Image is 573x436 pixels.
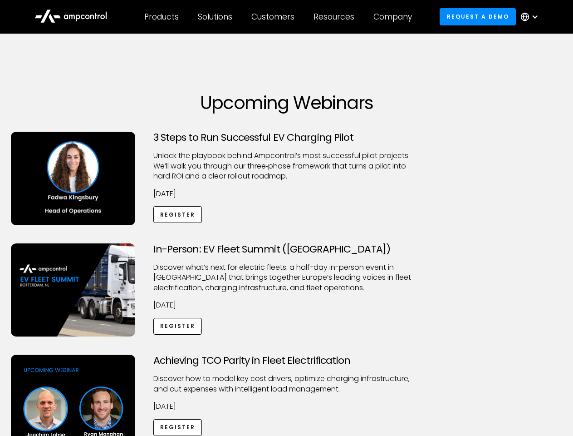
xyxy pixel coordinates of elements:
p: ​Discover what’s next for electric fleets: a half-day in-person event in [GEOGRAPHIC_DATA] that b... [153,263,420,293]
p: Discover how to model key cost drivers, optimize charging infrastructure, and cut expenses with i... [153,374,420,394]
div: Customers [251,12,294,22]
div: Resources [313,12,354,22]
h3: 3 Steps to Run Successful EV Charging Pilot [153,132,420,144]
div: Company [373,12,412,22]
p: [DATE] [153,300,420,310]
a: Register [153,318,202,335]
div: Solutions [198,12,232,22]
p: Unlock the playbook behind Ampcontrol’s most successful pilot projects. We’ll walk you through ou... [153,151,420,181]
h3: In-Person: EV Fleet Summit ([GEOGRAPHIC_DATA]) [153,243,420,255]
p: [DATE] [153,189,420,199]
a: Register [153,206,202,223]
a: Request a demo [440,8,516,25]
div: Products [144,12,179,22]
a: Register [153,419,202,436]
h1: Upcoming Webinars [11,92,563,114]
p: [DATE] [153,401,420,411]
h3: Achieving TCO Parity in Fleet Electrification [153,355,420,367]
